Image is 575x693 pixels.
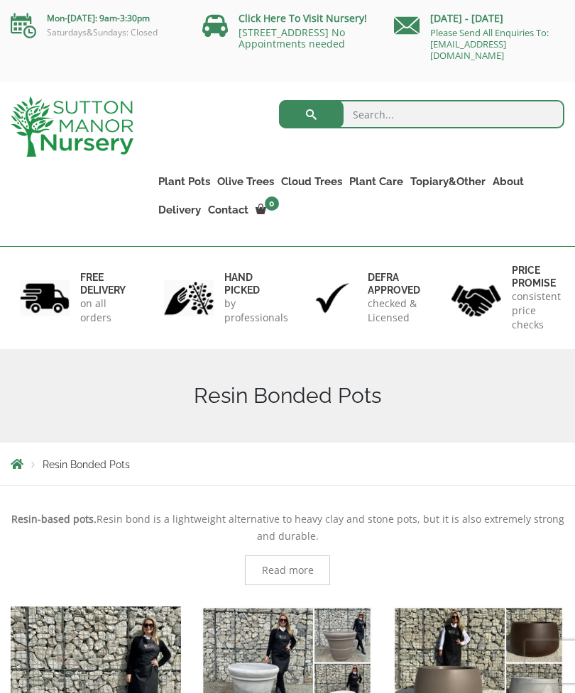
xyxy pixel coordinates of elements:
[368,296,420,325] p: checked & Licensed
[11,512,97,526] strong: Resin-based pots.
[43,459,130,470] span: Resin Bonded Pots
[252,200,283,220] a: 0
[239,11,367,25] a: Click Here To Visit Nursery!
[80,296,126,325] p: on all orders
[239,26,345,50] a: [STREET_ADDRESS] No Appointments needed
[11,458,564,470] nav: Breadcrumbs
[430,26,549,62] a: Please Send All Enquiries To: [EMAIL_ADDRESS][DOMAIN_NAME]
[11,10,181,27] p: Mon-[DATE]: 9am-3:30pm
[307,280,357,316] img: 3.jpg
[224,296,288,325] p: by professionals
[489,172,527,192] a: About
[368,271,420,296] h6: Defra approved
[155,200,204,220] a: Delivery
[80,271,126,296] h6: FREE DELIVERY
[11,511,564,545] p: Resin bond is a lightweight alternative to heavy clay and stone pots, but it is also extremely st...
[451,276,501,319] img: 4.jpg
[279,100,565,128] input: Search...
[155,172,214,192] a: Plant Pots
[394,10,564,27] p: [DATE] - [DATE]
[204,200,252,220] a: Contact
[11,383,564,409] h1: Resin Bonded Pots
[164,280,214,316] img: 2.jpg
[265,196,279,211] span: 0
[214,172,278,192] a: Olive Trees
[278,172,346,192] a: Cloud Trees
[512,264,561,289] h6: Price promise
[346,172,407,192] a: Plant Care
[20,280,70,316] img: 1.jpg
[11,27,181,38] p: Saturdays&Sundays: Closed
[224,271,288,296] h6: hand picked
[407,172,489,192] a: Topiary&Other
[11,96,133,157] img: logo
[512,289,561,332] p: consistent price checks
[262,565,314,575] span: Read more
